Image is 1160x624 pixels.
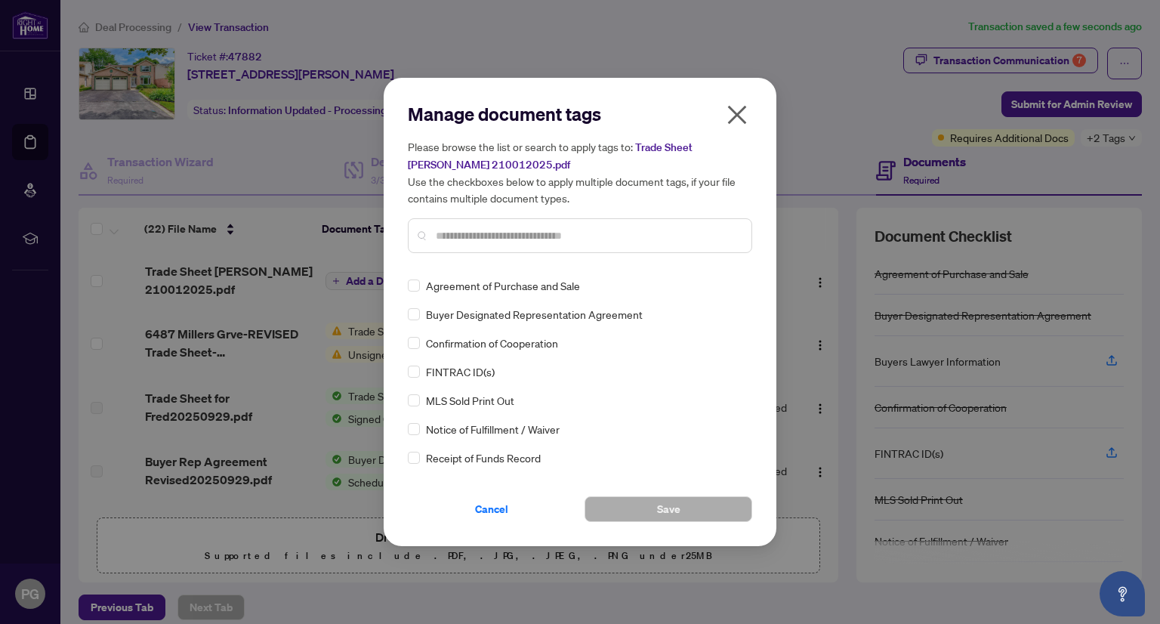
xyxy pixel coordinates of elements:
[426,277,580,294] span: Agreement of Purchase and Sale
[1100,571,1145,616] button: Open asap
[725,103,749,127] span: close
[426,449,541,466] span: Receipt of Funds Record
[426,392,514,409] span: MLS Sold Print Out
[475,497,508,521] span: Cancel
[585,496,752,522] button: Save
[426,306,643,323] span: Buyer Designated Representation Agreement
[408,138,752,206] h5: Please browse the list or search to apply tags to: Use the checkboxes below to apply multiple doc...
[426,363,495,380] span: FINTRAC ID(s)
[426,335,558,351] span: Confirmation of Cooperation
[408,496,575,522] button: Cancel
[408,102,752,126] h2: Manage document tags
[426,421,560,437] span: Notice of Fulfillment / Waiver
